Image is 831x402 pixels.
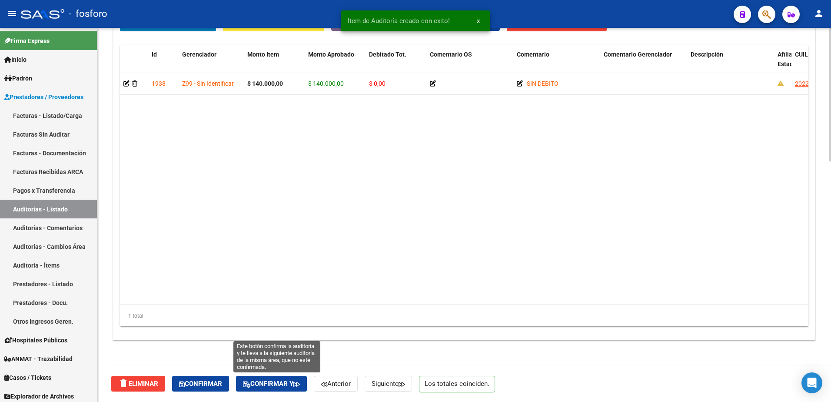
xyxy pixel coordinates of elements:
span: ANMAT - Trazabilidad [4,354,73,364]
span: SIN DEBITO [527,80,558,87]
p: Los totales coinciden. [419,376,495,392]
span: Anterior [321,380,351,388]
datatable-header-cell: Debitado Tot. [366,45,426,84]
span: Monto Item [247,51,279,58]
span: x [477,17,480,25]
span: Prestadores / Proveedores [4,92,83,102]
div: 1 total [120,305,808,327]
datatable-header-cell: Gerenciador [179,45,244,84]
span: Comentario Gerenciador [604,51,672,58]
button: Eliminar [111,376,165,392]
datatable-header-cell: Comentario [513,45,600,84]
span: Casos / Tickets [4,373,51,382]
span: Z99 - Sin Identificar [182,80,234,87]
span: 1938 [152,80,166,87]
span: Comentario OS [430,51,472,58]
span: Explorador de Archivos [4,392,74,401]
span: Inicio [4,55,27,64]
span: CUIL [795,51,808,58]
span: Firma Express [4,36,50,46]
span: Afiliado Estado [778,51,799,68]
span: Descripción [691,51,723,58]
span: Siguiente [372,380,405,388]
button: Siguiente [365,376,412,392]
datatable-header-cell: Monto Aprobado [305,45,366,84]
span: - fosforo [69,4,107,23]
mat-icon: delete [118,378,129,389]
span: $ 0,00 [369,80,386,87]
span: Confirmar y [243,380,300,388]
datatable-header-cell: Id [148,45,179,84]
span: $ 140.000,00 [308,80,344,87]
span: Id [152,51,157,58]
datatable-header-cell: Comentario OS [426,45,513,84]
span: Monto Aprobado [308,51,354,58]
button: x [470,13,487,29]
span: Item de Auditoría creado con exito! [348,17,450,25]
mat-icon: person [814,8,824,19]
span: Debitado Tot. [369,51,406,58]
span: Eliminar [118,380,158,388]
div: Open Intercom Messenger [801,372,822,393]
span: Gerenciador [182,51,216,58]
datatable-header-cell: Afiliado Estado [774,45,791,84]
button: Confirmar [172,376,229,392]
button: Confirmar y [236,376,307,392]
span: Hospitales Públicos [4,335,67,345]
span: Comentario [517,51,549,58]
span: Confirmar [179,380,222,388]
strong: $ 140.000,00 [247,80,283,87]
span: Padrón [4,74,32,83]
datatable-header-cell: Descripción [687,45,774,84]
button: Anterior [314,376,358,392]
mat-icon: menu [7,8,17,19]
datatable-header-cell: Comentario Gerenciador [600,45,687,84]
datatable-header-cell: Monto Item [244,45,305,84]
